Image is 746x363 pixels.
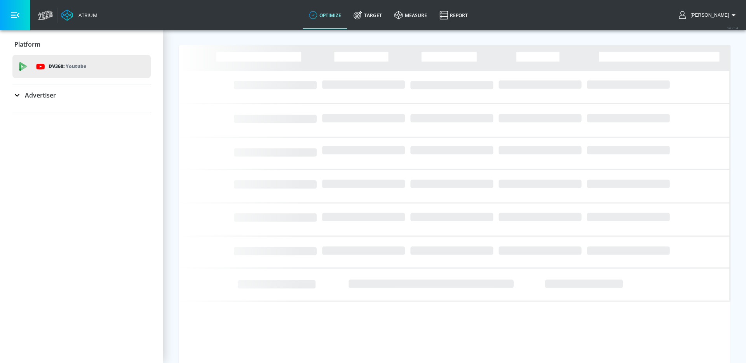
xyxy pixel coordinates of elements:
[12,55,151,78] div: DV360: Youtube
[25,91,56,99] p: Advertiser
[433,1,474,29] a: Report
[679,10,738,20] button: [PERSON_NAME]
[347,1,388,29] a: Target
[687,12,729,18] span: login as: anthony.rios@zefr.com
[12,33,151,55] div: Platform
[388,1,433,29] a: measure
[61,9,98,21] a: Atrium
[49,62,86,71] p: DV360:
[75,12,98,19] div: Atrium
[727,26,738,30] span: v 4.25.4
[66,62,86,70] p: Youtube
[303,1,347,29] a: optimize
[12,84,151,106] div: Advertiser
[14,40,40,49] p: Platform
